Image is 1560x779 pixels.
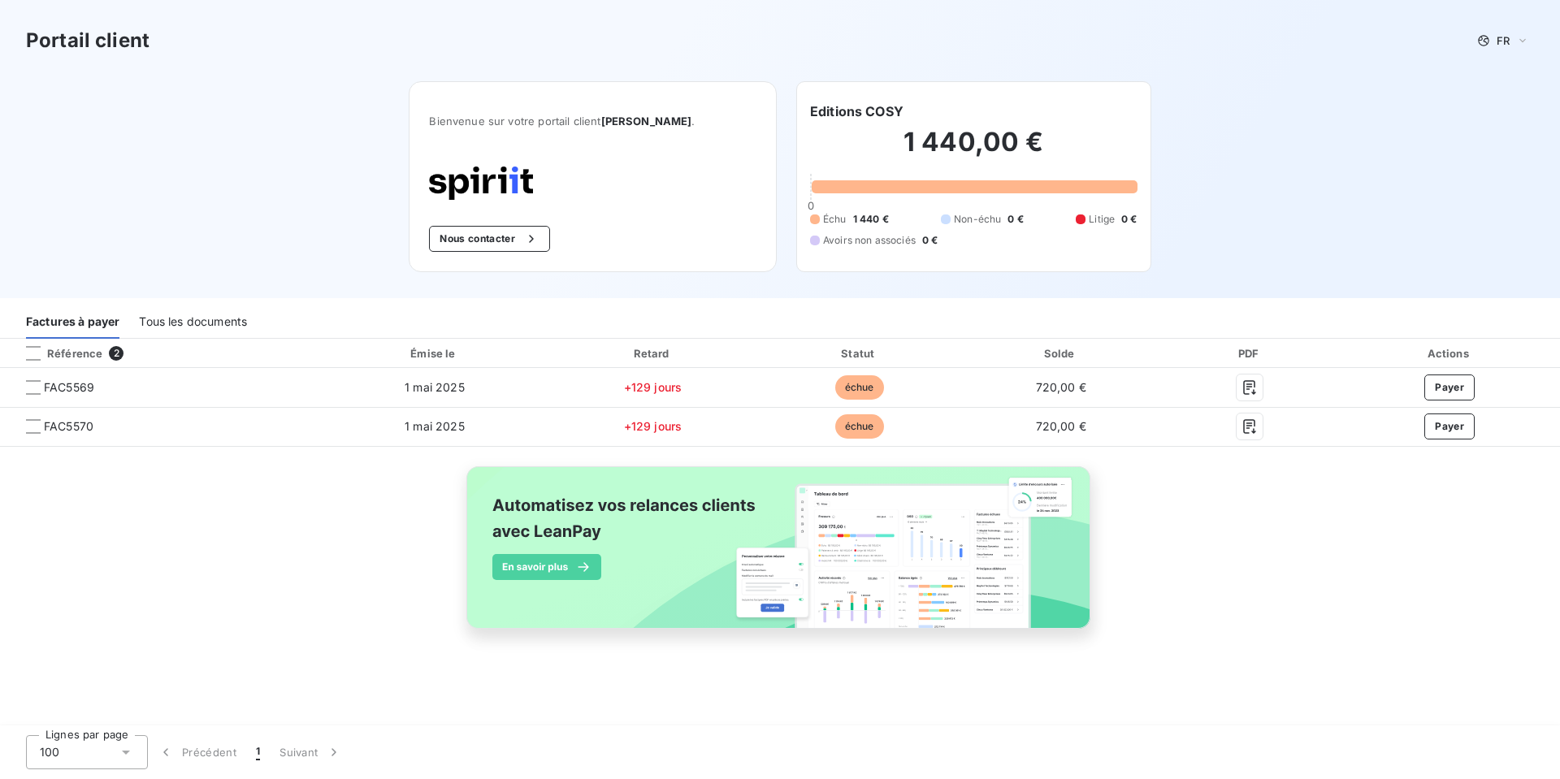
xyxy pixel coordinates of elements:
[808,199,814,212] span: 0
[405,380,465,394] span: 1 mai 2025
[26,305,119,339] div: Factures à payer
[823,233,916,248] span: Avoirs non associés
[40,744,59,760] span: 100
[1497,34,1510,47] span: FR
[835,375,884,400] span: échue
[148,735,246,769] button: Précédent
[139,305,247,339] div: Tous les documents
[1424,413,1475,439] button: Payer
[429,226,549,252] button: Nous contacter
[624,380,682,394] span: +129 jours
[964,345,1157,361] div: Solde
[13,346,102,361] div: Référence
[601,115,692,128] span: [PERSON_NAME]
[109,346,123,361] span: 2
[256,744,260,760] span: 1
[270,735,352,769] button: Suivant
[1036,380,1086,394] span: 720,00 €
[823,212,847,227] span: Échu
[760,345,958,361] div: Statut
[429,115,756,128] span: Bienvenue sur votre portail client .
[922,233,938,248] span: 0 €
[246,735,270,769] button: 1
[1424,374,1475,400] button: Payer
[44,418,93,435] span: FAC5570
[1036,419,1086,433] span: 720,00 €
[1163,345,1336,361] div: PDF
[552,345,754,361] div: Retard
[429,167,533,200] img: Company logo
[954,212,1001,227] span: Non-échu
[452,457,1108,656] img: banner
[26,26,149,55] h3: Portail client
[405,419,465,433] span: 1 mai 2025
[853,212,889,227] span: 1 440 €
[1342,345,1557,361] div: Actions
[44,379,94,396] span: FAC5569
[1121,212,1137,227] span: 0 €
[1089,212,1115,227] span: Litige
[624,419,682,433] span: +129 jours
[835,414,884,439] span: échue
[324,345,545,361] div: Émise le
[1007,212,1023,227] span: 0 €
[810,126,1137,175] h2: 1 440,00 €
[810,102,903,121] h6: Editions COSY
